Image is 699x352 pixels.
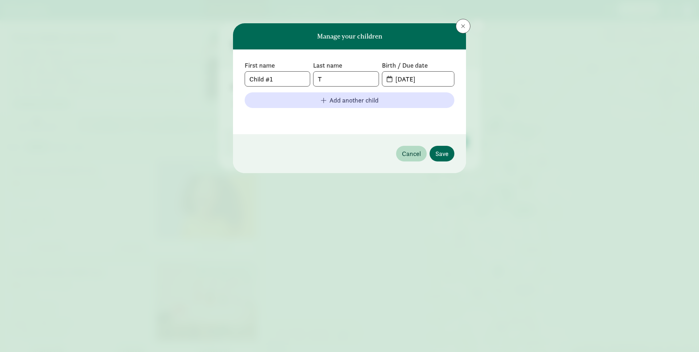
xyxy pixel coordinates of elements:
[382,61,454,70] label: Birth / Due date
[435,149,449,159] span: Save
[430,146,454,161] button: Save
[396,146,427,161] button: Cancel
[317,33,382,40] h6: Manage your children
[402,149,421,159] span: Cancel
[391,72,454,86] input: MM-DD-YYYY
[245,61,310,70] label: First name
[313,61,379,70] label: Last name
[245,92,454,108] button: Add another child
[329,95,379,105] span: Add another child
